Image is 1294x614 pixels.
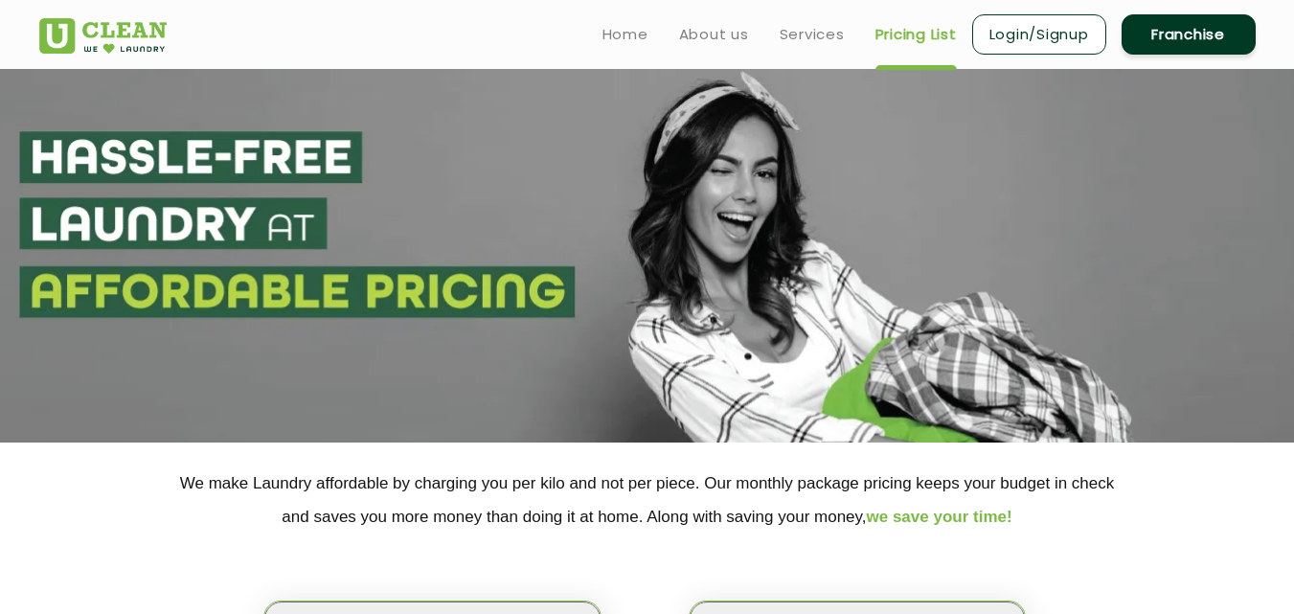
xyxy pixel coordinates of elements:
a: Franchise [1122,14,1256,55]
a: Home [602,23,648,46]
a: Pricing List [875,23,957,46]
a: Services [780,23,845,46]
a: About us [679,23,749,46]
p: We make Laundry affordable by charging you per kilo and not per piece. Our monthly package pricin... [39,466,1256,534]
img: UClean Laundry and Dry Cleaning [39,18,167,54]
span: we save your time! [867,508,1012,526]
a: Login/Signup [972,14,1106,55]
